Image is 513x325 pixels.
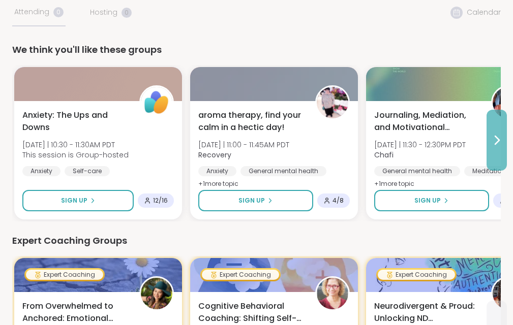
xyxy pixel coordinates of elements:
span: From Overwhelmed to Anchored: Emotional Regulation [22,300,128,324]
div: We think you'll like these groups [12,43,501,57]
span: Neurodivergent & Proud: Unlocking ND Superpowers [374,300,480,324]
span: Cognitive Behavioral Coaching: Shifting Self-Talk [198,300,304,324]
span: 12 / 16 [153,197,168,205]
span: [DATE] | 11:30 - 12:30PM PDT [374,140,466,150]
div: General mental health [374,166,460,176]
span: Anxiety: The Ups and Downs [22,109,128,134]
button: Sign Up [22,190,134,211]
span: [DATE] | 10:30 - 11:30AM PDT [22,140,129,150]
b: Recovery [198,150,231,160]
span: Sign Up [414,196,441,205]
div: Expert Coaching [26,270,103,280]
button: Sign Up [198,190,313,211]
img: Fausta [317,278,348,309]
div: Expert Coaching Groups [12,234,501,248]
div: Anxiety [198,166,236,176]
div: Anxiety [22,166,61,176]
div: Expert Coaching [202,270,279,280]
span: This session is Group-hosted [22,150,129,160]
div: General mental health [240,166,326,176]
img: TiffanyVL [141,278,172,309]
div: Expert Coaching [378,270,455,280]
span: Sign Up [61,196,87,205]
span: [DATE] | 11:00 - 11:45AM PDT [198,140,289,150]
b: Chafi [374,150,394,160]
span: Journaling, Mediation, and Motivational Reading [374,109,480,134]
div: Self-care [65,166,110,176]
button: Sign Up [374,190,489,211]
img: Recovery [317,87,348,118]
img: ShareWell [141,87,172,118]
span: 4 / 8 [333,197,344,205]
span: aroma therapy, find your calm in a hectic day! [198,109,304,134]
span: Sign Up [238,196,265,205]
